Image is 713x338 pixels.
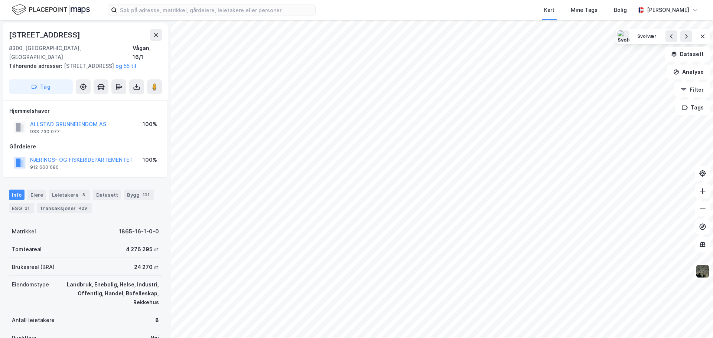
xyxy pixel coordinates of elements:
div: Hjemmelshaver [9,106,162,115]
input: Søk på adresse, matrikkel, gårdeiere, leietakere eller personer [117,4,315,16]
div: [STREET_ADDRESS] [9,29,82,41]
div: [STREET_ADDRESS] [9,62,156,70]
div: 8 [155,316,159,325]
div: Matrikkel [12,227,36,236]
div: 4 276 295 ㎡ [126,245,159,254]
div: Bruksareal (BRA) [12,263,55,272]
div: Antall leietakere [12,316,55,325]
div: 8300, [GEOGRAPHIC_DATA], [GEOGRAPHIC_DATA] [9,44,133,62]
div: Vågan, 16/1 [133,44,162,62]
div: Bygg [124,190,154,200]
div: 100% [143,120,157,129]
button: Analyse [667,65,710,79]
img: logo.f888ab2527a4732fd821a326f86c7f29.svg [12,3,90,16]
div: 912 660 680 [30,164,59,170]
div: 933 730 077 [30,129,60,135]
div: Mine Tags [571,6,598,14]
div: Leietakere [49,190,90,200]
div: 8 [80,191,87,198]
button: Tag [9,79,73,94]
div: [PERSON_NAME] [647,6,689,14]
span: Tilhørende adresser: [9,63,64,69]
img: 9k= [696,264,710,278]
div: Eiere [27,190,46,200]
div: Eiendomstype [12,280,49,289]
div: Info [9,190,25,200]
iframe: Chat Widget [676,302,713,338]
div: Kart [544,6,554,14]
div: 429 [77,204,89,212]
div: Landbruk, Enebolig, Helse, Industri, Offentlig, Handel, Bofelleskap, Rekkehus [58,280,159,307]
div: Datasett [93,190,121,200]
button: Svolvær [632,30,661,42]
button: Datasett [665,47,710,62]
div: Transaksjoner [37,203,92,213]
div: 101 [141,191,151,198]
div: 24 270 ㎡ [134,263,159,272]
div: 100% [143,155,157,164]
div: 21 [23,204,31,212]
div: ESG [9,203,34,213]
div: Svolvær [637,33,656,40]
div: Kontrollprogram for chat [676,302,713,338]
div: 1865-16-1-0-0 [119,227,159,236]
button: Tags [675,100,710,115]
img: Svolvær [618,30,629,42]
div: Bolig [614,6,627,14]
button: Filter [674,82,710,97]
div: Gårdeiere [9,142,162,151]
div: Tomteareal [12,245,42,254]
